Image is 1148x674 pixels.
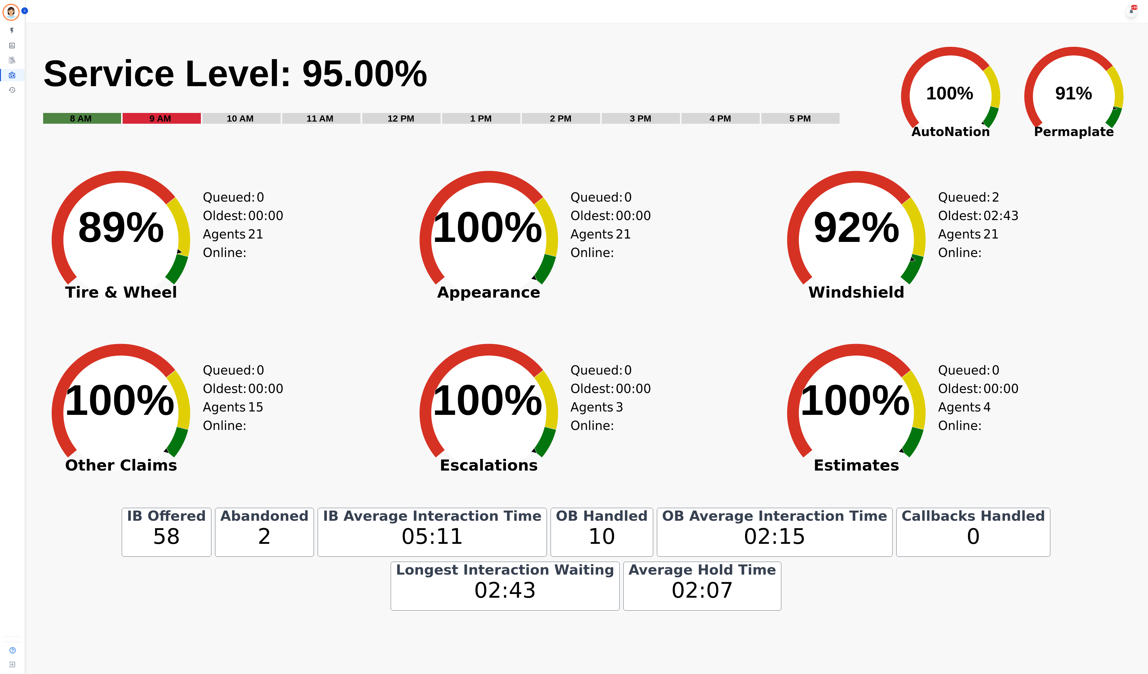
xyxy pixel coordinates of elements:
text: 91% [1055,83,1092,103]
span: 0 [624,361,632,379]
div: Oldest: [203,207,249,225]
span: AutoNation [889,122,1012,141]
text: 3 PM [630,113,651,123]
div: Agents Online: [571,398,623,435]
span: 4 [983,398,991,435]
text: 8 AM [70,113,92,123]
span: 21 [248,225,264,262]
span: 21 [616,225,631,262]
div: Queued: [938,361,984,379]
span: 15 [248,398,264,435]
div: 2 [219,520,310,553]
div: 02:07 [627,574,777,607]
div: 0 [900,520,1046,553]
span: Tire & Wheel [36,289,206,295]
span: 0 [624,188,632,207]
span: 02:43 [983,207,1019,225]
text: 100% [800,376,910,424]
div: Oldest: [938,379,984,398]
div: Oldest: [571,379,617,398]
span: 0 [257,188,264,207]
div: 10 [555,520,649,553]
span: 00:00 [616,207,651,225]
text: 2 PM [550,113,572,123]
div: IB Average Interaction Time [322,512,543,520]
text: 5 PM [789,113,811,123]
text: 4 PM [710,113,731,123]
div: OB Handled [555,512,649,520]
text: 1 PM [470,113,492,123]
div: Oldest: [203,379,249,398]
div: IB Offered [126,512,207,520]
div: Agents Online: [203,225,255,262]
div: 05:11 [322,520,543,553]
text: 9 AM [149,113,171,123]
span: 21 [983,225,999,262]
div: Agents Online: [203,398,255,435]
text: Service Level: 95.00% [43,53,428,94]
span: 3 [616,398,623,435]
text: 100% [926,83,973,103]
span: Windshield [772,289,941,295]
text: 100% [64,376,175,424]
div: Queued: [571,188,617,207]
div: Queued: [203,188,249,207]
text: 100% [432,376,543,424]
div: Average Hold Time [627,566,777,574]
span: 00:00 [248,207,283,225]
div: Agents Online: [938,225,991,262]
span: Escalations [404,462,574,468]
text: 10 AM [227,113,254,123]
span: Estimates [772,462,941,468]
span: 00:00 [248,379,283,398]
div: 02:43 [395,574,616,607]
div: 02:15 [661,520,889,553]
span: Permaplate [1012,122,1136,141]
text: 100% [432,203,543,251]
div: Queued: [938,188,984,207]
span: Other Claims [36,462,206,468]
span: 2 [992,188,999,207]
text: 92% [813,203,900,251]
span: Appearance [404,289,574,295]
text: 11 AM [307,113,333,123]
div: Longest Interaction Waiting [395,566,616,574]
div: Agents Online: [571,225,623,262]
svg: Service Level: 0% [43,51,885,133]
img: Bordered avatar [4,5,18,20]
div: Agents Online: [938,398,991,435]
div: Queued: [203,361,249,379]
div: Abandoned [219,512,310,520]
span: 00:00 [616,379,651,398]
text: 89% [78,203,164,251]
div: 58 [126,520,207,553]
div: Callbacks Handled [900,512,1046,520]
span: 0 [257,361,264,379]
div: +99 [1131,5,1138,10]
div: Oldest: [571,207,617,225]
div: Queued: [571,361,617,379]
span: 00:00 [983,379,1019,398]
span: 0 [992,361,999,379]
text: 12 PM [388,113,414,123]
div: Oldest: [938,207,984,225]
div: OB Average Interaction Time [661,512,889,520]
